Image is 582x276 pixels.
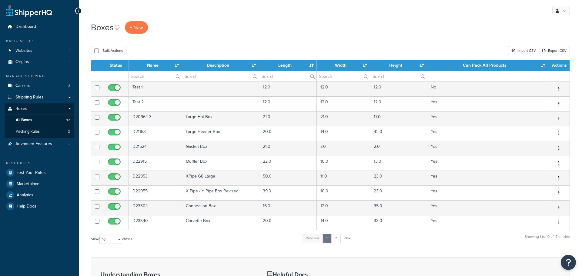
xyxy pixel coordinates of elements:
[259,96,317,111] td: 12.0
[129,126,182,141] td: D21153
[427,215,548,230] td: Yes
[370,215,427,230] td: 33.0
[370,126,427,141] td: 42.0
[259,156,317,171] td: 22.0
[508,46,539,55] div: Import CSV
[182,185,259,200] td: X Pipe / Y Pipe Box Revised
[317,81,370,96] td: 12.0
[317,156,370,171] td: 10.0
[5,21,74,32] li: Dashboard
[259,71,316,81] input: Search
[259,81,317,96] td: 12.0
[129,71,182,81] input: Search
[525,233,570,246] div: Showing 1 to 10 of 17 entries
[182,171,259,185] td: XPipe G8 Large
[427,171,548,185] td: Yes
[17,193,33,198] span: Analytics
[5,190,74,201] a: Analytics
[317,111,370,126] td: 21.0
[129,60,182,71] th: Name : activate to sort column ascending
[5,161,74,166] div: Resources
[5,80,74,91] li: Carriers
[317,215,370,230] td: 14.0
[548,60,570,71] th: Actions
[259,185,317,200] td: 39.0
[91,46,126,55] button: Bulk Actions
[5,56,74,68] li: Origins
[5,126,74,137] li: Packing Rules
[130,24,143,31] span: + New
[370,141,427,156] td: 2.0
[317,126,370,141] td: 14.0
[5,115,74,126] li: All Boxes
[427,111,548,126] td: Yes
[259,126,317,141] td: 20.0
[103,60,129,71] th: Status
[370,111,427,126] td: 17.0
[259,141,317,156] td: 21.0
[16,118,32,123] span: All Boxes
[5,138,74,150] li: Advanced Features
[259,171,317,185] td: 50.0
[5,201,74,212] li: Help Docs
[68,83,70,88] span: 3
[5,38,74,44] div: Basic Setup
[182,141,259,156] td: Gasket Box
[5,92,74,103] a: Shipping Rules
[317,185,370,200] td: 10.0
[370,96,427,111] td: 12.0
[331,234,341,243] a: 2
[15,141,52,147] span: Advanced Features
[370,156,427,171] td: 13.0
[99,235,122,244] select: Showentries
[5,167,74,178] li: Test Your Rates
[427,81,548,96] td: No
[182,200,259,215] td: Connection Box
[17,170,46,175] span: Test Your Rates
[182,156,259,171] td: Muffler Box
[15,24,36,29] span: Dashboard
[302,234,323,243] a: Previous
[16,129,40,134] span: Packing Rules
[5,103,74,138] li: Boxes
[129,81,182,96] td: Test 1
[91,235,132,244] label: Show entries
[340,234,355,243] a: Next
[370,71,426,81] input: Search
[317,200,370,215] td: 12.0
[129,171,182,185] td: D22953
[370,81,427,96] td: 12.0
[5,178,74,189] a: Marketplace
[129,215,182,230] td: D23340
[5,45,74,56] a: Websites 1
[317,96,370,111] td: 12.0
[129,111,182,126] td: D20964-3
[66,118,70,123] span: 17
[370,200,427,215] td: 35.0
[370,60,427,71] th: Height : activate to sort column ascending
[427,141,548,156] td: Yes
[427,60,548,71] th: Can Pack All Products : activate to sort column ascending
[317,71,370,81] input: Search
[91,22,114,33] h1: Boxes
[68,141,70,147] span: 2
[259,111,317,126] td: 21.0
[6,5,52,17] a: ShipperHQ Home
[5,126,74,137] a: Packing Rules 2
[15,83,30,88] span: Carriers
[17,204,36,209] span: Help Docs
[182,215,259,230] td: Corvette Box
[370,185,427,200] td: 23.0
[317,141,370,156] td: 7.0
[259,200,317,215] td: 16.0
[427,96,548,111] td: Yes
[427,126,548,141] td: Yes
[182,71,259,81] input: Search
[15,106,27,111] span: Boxes
[5,45,74,56] li: Websites
[427,200,548,215] td: Yes
[561,255,576,270] button: Open Resource Center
